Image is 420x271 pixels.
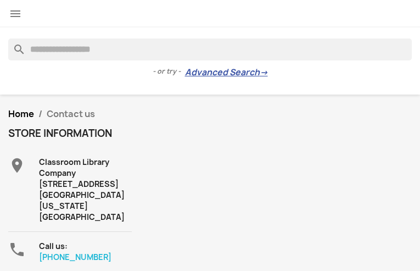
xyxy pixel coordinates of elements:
span: - or try - [153,66,185,77]
i:  [8,157,26,174]
div: Classroom Library Company [STREET_ADDRESS] [GEOGRAPHIC_DATA][US_STATE] [GEOGRAPHIC_DATA] [39,157,132,223]
i:  [8,241,26,258]
span: Contact us [47,108,95,120]
a: Home [8,108,34,120]
i: search [8,38,21,52]
span: → [260,67,268,78]
a: Advanced Search→ [185,67,268,78]
input: Search [8,38,412,60]
a: [PHONE_NUMBER] [39,252,111,262]
div: Call us: [39,241,132,263]
i:  [9,7,22,20]
h4: Store information [8,128,132,139]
